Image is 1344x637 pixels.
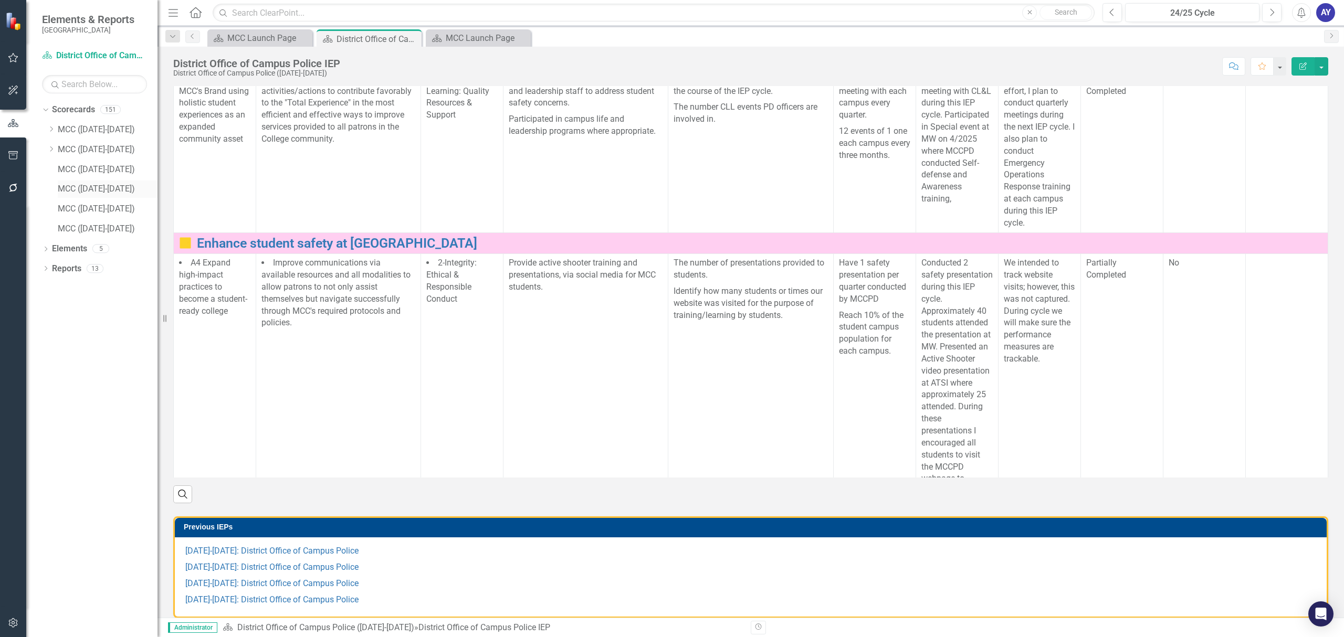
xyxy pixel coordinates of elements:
a: Elements [52,243,87,255]
div: District Office of Campus Police ([DATE]-[DATE]) [173,69,340,77]
a: MCC ([DATE]-[DATE]) [58,183,157,195]
div: MCC Launch Page [446,31,528,45]
a: District Office of Campus Police ([DATE]-[DATE]) [42,50,147,62]
a: [DATE]-[DATE]: District Office of Campus Police [185,546,359,556]
td: Double-Click to Edit [1245,70,1328,232]
p: Provide active shooter training and presentations, via social media for MCC students. [509,257,663,295]
p: The number CLL events PD officers are involved in. [674,99,827,125]
a: [DATE]-[DATE]: District Office of Campus Police [185,562,359,572]
td: Double-Click to Edit [503,70,668,232]
p: At least one meeting with each campus every quarter. [839,73,910,123]
td: Double-Click to Edit [1080,254,1163,525]
h3: Previous IEPs [184,523,1321,531]
div: 24/25 Cycle [1129,7,1256,19]
img: ClearPoint Strategy [5,12,24,30]
td: Double-Click to Edit [256,254,421,525]
td: Double-Click to Edit [421,70,503,232]
div: » [223,622,743,634]
span: Search [1055,8,1077,16]
p: Number of meetings held with CLL over the course of the IEP cycle. [674,73,827,100]
a: MCC Launch Page [210,31,310,45]
img: Partially Completed [179,237,192,249]
a: MCC ([DATE]-[DATE]) [58,164,157,176]
p: Conducted 2 safety presentation during this IEP cycle. Approximately 40 students attended the pre... [921,257,993,521]
span: Identify and implement continuous activities/actions to contribute favorably to the "Total Experi... [261,74,412,144]
p: 12 events of 1 one each campus every three months. [839,123,910,162]
div: District Office of Campus Police IEP [173,58,340,69]
td: Double-Click to Edit [998,254,1080,525]
p: To continue this effort, I plan to conduct quarterly meetings during the next IEP cycle. I also p... [1004,73,1075,229]
a: MCC Launch Page [428,31,528,45]
span: Administrator [168,622,217,633]
a: Reports [52,263,81,275]
td: Double-Click to Edit [174,70,256,232]
div: District Office of Campus Police IEP [337,33,419,46]
span: No [1169,258,1179,268]
td: Double-Click to Edit [174,254,256,525]
td: Double-Click to Edit [998,70,1080,232]
td: Double-Click to Edit [833,254,916,525]
td: Double-Click to Edit [833,70,916,232]
button: Search [1039,5,1092,20]
td: Double-Click to Edit [1080,70,1163,232]
button: 24/25 Cycle [1125,3,1259,22]
p: I conducted 4 meeting with CL&L during this IEP cycle. Participated in Special event at MW on 4/2... [921,73,993,205]
a: District Office of Campus Police ([DATE]-[DATE]) [237,622,414,632]
td: Double-Click to Edit [256,70,421,232]
p: Reach 10% of the student campus population for each campus. [839,307,910,357]
span: 2-Integrity: Ethical & Responsible Conduct [426,258,477,304]
button: AY [1316,3,1335,22]
small: [GEOGRAPHIC_DATA] [42,26,134,34]
span: Partially Completed [1086,258,1126,280]
a: MCC ([DATE]-[DATE]) [58,203,157,215]
div: 5 [92,245,109,253]
td: Double-Click to Edit [668,254,833,525]
a: Enhance student safety at [GEOGRAPHIC_DATA] [197,236,1322,251]
p: Identify how many students or times our website was visited for the purpose of training/learning ... [674,283,827,322]
input: Search ClearPoint... [213,4,1095,22]
div: 13 [87,264,103,273]
p: Have 1 safety presentation per quarter conducted by MCCPD [839,257,910,307]
p: We intended to track website visits; however, this was not captured. During cycle we will make su... [1004,257,1075,365]
td: Double-Click to Edit [916,254,998,525]
a: MCC ([DATE]-[DATE]) [58,223,157,235]
td: Double-Click to Edit [1163,70,1245,232]
a: Scorecards [52,104,95,116]
td: Double-Click to Edit [1163,254,1245,525]
td: Double-Click to Edit Right Click for Context Menu [174,232,1328,254]
div: District Office of Campus Police IEP [418,622,550,632]
a: [DATE]-[DATE]: District Office of Campus Police [185,594,359,604]
div: 151 [100,105,121,114]
span: Elements & Reports [42,13,134,26]
p: The number of presentations provided to students. [674,257,827,283]
td: Double-Click to Edit [916,70,998,232]
p: Host quarter meeting with campus life and leadership staff to address student safety concerns. [509,73,663,112]
span: A1 Enhance MCC's Brand using holistic student experiences as an expanded community asset [179,74,249,144]
a: MCC ([DATE]-[DATE]) [58,144,157,156]
input: Search Below... [42,75,147,93]
td: Double-Click to Edit [421,254,503,525]
div: Open Intercom Messenger [1308,601,1333,627]
p: Participated in campus life and leadership programs where appropriate. [509,111,663,137]
a: [DATE]-[DATE]: District Office of Campus Police [185,578,359,588]
td: Double-Click to Edit [503,254,668,525]
td: Double-Click to Edit [1245,254,1328,525]
div: MCC Launch Page [227,31,310,45]
a: MCC ([DATE]-[DATE]) [58,124,157,136]
span: A4 Expand high-impact practices to become a student-ready college [179,258,247,315]
td: Double-Click to Edit [668,70,833,232]
span: Improve communications via available resources and all modalities to allow patrons to not only as... [261,258,411,327]
span: Partially Completed [1086,74,1126,96]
